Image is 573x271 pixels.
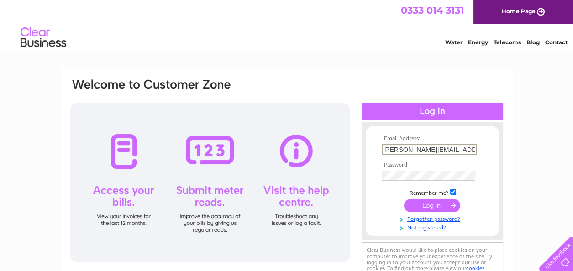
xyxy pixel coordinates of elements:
div: Clear Business is a trading name of Verastar Limited (registered in [GEOGRAPHIC_DATA] No. 3667643... [71,5,503,44]
a: Blog [526,39,540,46]
a: Water [445,39,463,46]
a: Telecoms [494,39,521,46]
th: Password: [379,162,485,168]
a: Energy [468,39,488,46]
a: Contact [545,39,568,46]
a: Not registered? [382,223,485,231]
a: Forgotten password? [382,214,485,223]
td: Remember me? [379,188,485,197]
th: Email Address: [379,135,485,142]
a: 0333 014 3131 [401,5,464,16]
input: Submit [404,199,460,212]
img: logo.png [20,24,67,52]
